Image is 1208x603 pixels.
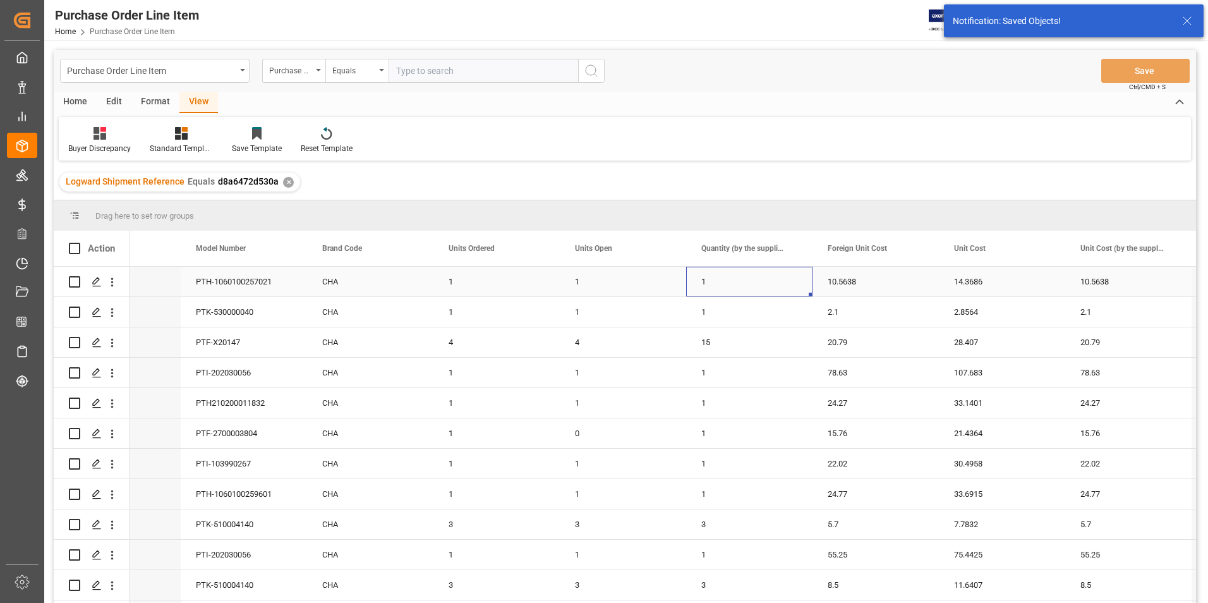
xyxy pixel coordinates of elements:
[433,327,560,357] div: 4
[307,540,433,569] div: CHA
[939,267,1065,296] div: 14.3686
[560,540,686,569] div: 1
[686,540,812,569] div: 1
[560,418,686,448] div: 0
[686,570,812,600] div: 3
[812,267,939,296] div: 10.5638
[196,244,246,253] span: Model Number
[812,540,939,569] div: 55.25
[54,509,130,540] div: Press SPACE to select this row.
[449,244,495,253] span: Units Ordered
[332,62,375,76] div: Equals
[433,267,560,296] div: 1
[433,479,560,509] div: 1
[307,418,433,448] div: CHA
[54,358,130,388] div: Press SPACE to select this row.
[1065,418,1192,448] div: 15.76
[54,267,130,297] div: Press SPACE to select this row.
[686,388,812,418] div: 1
[269,62,312,76] div: Purchase Order Number
[307,479,433,509] div: CHA
[939,449,1065,478] div: 30.4958
[939,509,1065,539] div: 7.7832
[701,244,786,253] span: Quantity (by the supplier)
[54,327,130,358] div: Press SPACE to select this row.
[54,540,130,570] div: Press SPACE to select this row.
[812,327,939,357] div: 20.79
[560,267,686,296] div: 1
[54,418,130,449] div: Press SPACE to select this row.
[181,358,307,387] div: PTI-202030056
[1065,449,1192,478] div: 22.02
[939,418,1065,448] div: 21.4364
[1065,479,1192,509] div: 24.77
[181,418,307,448] div: PTF-2700003804
[131,92,179,113] div: Format
[812,358,939,387] div: 78.63
[307,327,433,357] div: CHA
[262,59,325,83] button: open menu
[939,388,1065,418] div: 33.1401
[939,358,1065,387] div: 107.683
[54,570,130,600] div: Press SPACE to select this row.
[560,327,686,357] div: 4
[66,176,184,186] span: Logward Shipment Reference
[307,570,433,600] div: CHA
[55,6,199,25] div: Purchase Order Line Item
[307,297,433,327] div: CHA
[1101,59,1190,83] button: Save
[1065,540,1192,569] div: 55.25
[433,540,560,569] div: 1
[686,509,812,539] div: 3
[322,244,362,253] span: Brand Code
[939,297,1065,327] div: 2.8564
[560,570,686,600] div: 3
[283,177,294,188] div: ✕
[686,267,812,296] div: 1
[307,449,433,478] div: CHA
[55,27,76,36] a: Home
[560,297,686,327] div: 1
[560,388,686,418] div: 1
[181,449,307,478] div: PTI-103990267
[812,570,939,600] div: 8.5
[560,479,686,509] div: 1
[812,449,939,478] div: 22.02
[828,244,887,253] span: Foreign Unit Cost
[54,388,130,418] div: Press SPACE to select this row.
[179,92,218,113] div: View
[54,297,130,327] div: Press SPACE to select this row.
[1065,297,1192,327] div: 2.1
[812,418,939,448] div: 15.76
[929,9,972,32] img: Exertis%20JAM%20-%20Email%20Logo.jpg_1722504956.jpg
[1065,267,1192,296] div: 10.5638
[97,92,131,113] div: Edit
[307,358,433,387] div: CHA
[181,479,307,509] div: PTH-1060100259601
[181,388,307,418] div: PTH210200011832
[325,59,389,83] button: open menu
[188,176,215,186] span: Equals
[88,243,115,254] div: Action
[218,176,279,186] span: d8a6472d530a
[560,449,686,478] div: 1
[953,15,1170,28] div: Notification: Saved Objects!
[1065,570,1192,600] div: 8.5
[686,297,812,327] div: 1
[1080,244,1165,253] span: Unit Cost (by the supplier)
[812,509,939,539] div: 5.7
[939,540,1065,569] div: 75.4425
[95,211,194,221] span: Drag here to set row groups
[686,327,812,357] div: 15
[68,143,131,154] div: Buyer Discrepancy
[54,449,130,479] div: Press SPACE to select this row.
[686,479,812,509] div: 1
[1065,509,1192,539] div: 5.7
[433,509,560,539] div: 3
[54,479,130,509] div: Press SPACE to select this row.
[433,449,560,478] div: 1
[67,62,236,78] div: Purchase Order Line Item
[1065,327,1192,357] div: 20.79
[181,509,307,539] div: PTK-510004140
[232,143,282,154] div: Save Template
